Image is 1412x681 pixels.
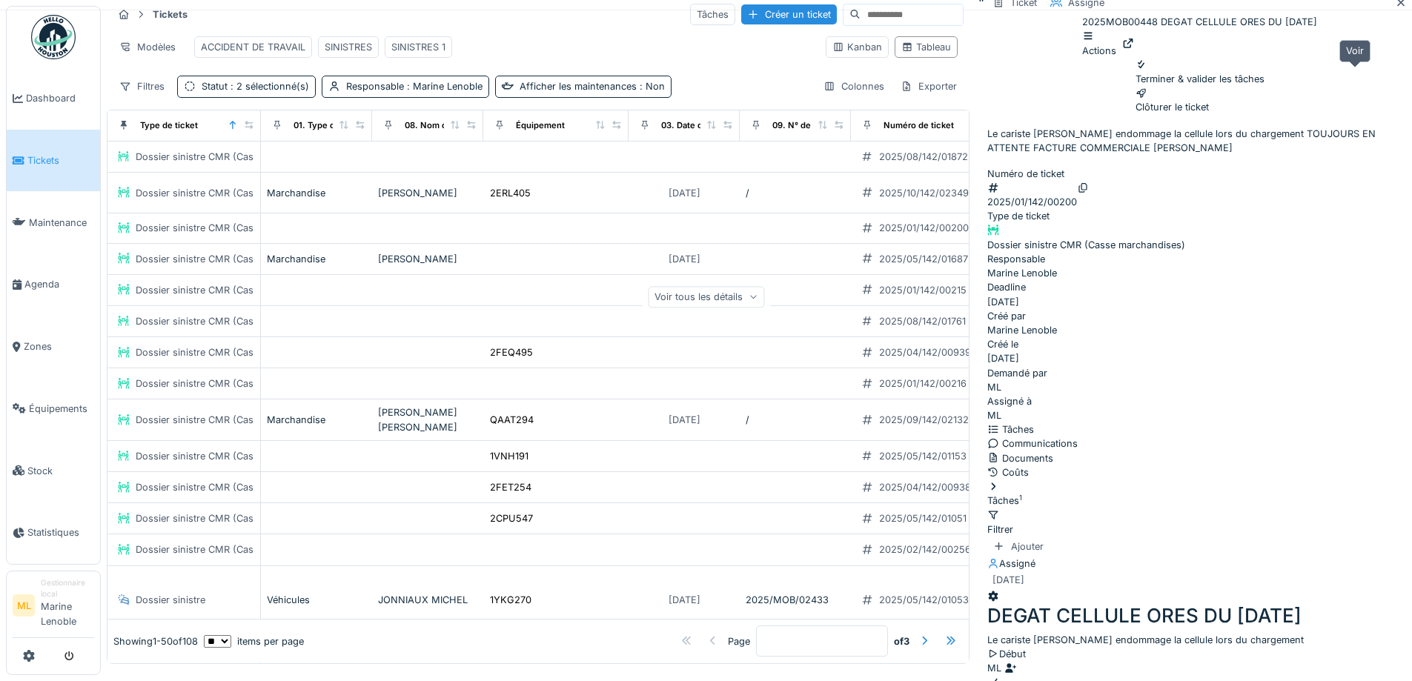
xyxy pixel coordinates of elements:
span: Zones [24,339,94,353]
div: 1YKG270 [490,593,531,607]
div: 2CPU547 [490,511,533,525]
span: Agenda [24,277,94,291]
div: ML [987,661,1001,675]
div: Coûts [987,465,1412,479]
div: Dossier sinistre CMR (Casse marchandises) [136,150,334,164]
div: Numéro de ticket [884,119,954,132]
div: 2025/05/142/01687 [879,252,968,266]
div: Tâches [987,422,1412,436]
div: Statut [202,79,309,93]
div: Clôturer le ticket [1136,86,1264,114]
span: : 2 sélectionné(s) [228,81,309,92]
a: Agenda [7,253,100,316]
li: ML [13,594,35,617]
div: items per page [204,634,304,648]
div: Ajouter [987,537,1050,557]
div: Communications [987,436,1412,451]
div: / [746,413,845,427]
div: ML [987,380,1001,394]
div: Voir tous les détails [648,286,764,308]
div: Numéro de ticket [987,167,1412,181]
div: Dossier sinistre CMR (Casse marchandises) [136,449,334,463]
span: Équipements [29,402,94,416]
div: Dossier sinistre CMR (Casse marchandises) [136,221,334,235]
div: Créer un ticket [741,4,837,24]
a: ML Gestionnaire localMarine Lenoble [13,577,94,638]
div: Afficher les maintenances [520,79,665,93]
a: Stock [7,439,100,502]
div: [PERSON_NAME] [378,252,477,266]
div: [DATE] [669,252,700,266]
div: 2025/01/142/00216 [879,376,967,391]
div: 2025/08/142/01872 [879,150,968,164]
a: Statistiques [7,502,100,564]
a: Équipements [7,378,100,440]
div: Gestionnaire local [41,577,94,600]
span: : Marine Lenoble [404,81,483,92]
a: Zones [7,316,100,378]
div: Dossier sinistre CMR (Casse marchandises) [136,376,334,391]
div: Dossier sinistre CMR (Casse marchandises) [136,252,334,266]
div: Kanban [832,40,882,54]
div: 2FET254 [490,480,531,494]
div: Équipement [516,119,565,132]
div: ML [987,408,1001,422]
div: [DATE] [669,186,700,200]
div: Responsable [346,79,483,93]
div: 2025/01/142/00215 [879,283,967,297]
div: Filtrer [987,508,1013,536]
div: Dossier sinistre CMR (Casse marchandises) [987,238,1185,252]
h3: DEGAT CELLULE ORES DU [DATE] [987,604,1412,627]
span: Dashboard [26,91,94,105]
div: Colonnes [817,76,891,97]
span: Stock [27,464,94,478]
img: Badge_color-CXgf-gQk.svg [31,15,76,59]
div: 1VNH191 [490,449,528,463]
div: 2025/04/142/00939 [879,345,971,359]
div: Marchandise [267,186,366,200]
div: Le cariste [PERSON_NAME] endommage la cellule lors du chargement [987,633,1412,647]
span: Maintenance [29,216,94,230]
div: Documents [987,451,1412,465]
div: Deadline [987,280,1412,294]
div: Dossier sinistre CMR (Casse marchandises) [136,480,334,494]
div: 2025/09/142/02132 [879,413,969,427]
div: Filtres [113,76,171,97]
div: Type de ticket [140,119,198,132]
div: Tableau [901,40,951,54]
div: 2025MOB00448 DEGAT CELLULE ORES DU [DATE] [1082,15,1317,58]
div: 2025/05/142/01153 [879,449,967,463]
a: Tickets [7,130,100,192]
div: Marchandise [267,252,366,266]
div: Responsable [987,252,1412,266]
div: Page [728,634,750,648]
span: Tickets [27,153,94,167]
div: 2025/05/142/01053 [879,593,969,607]
div: Showing 1 - 50 of 108 [113,634,198,648]
div: JONNIAUX MICHEL [378,593,477,607]
div: 2025/08/142/01761 [879,314,966,328]
div: 2025/MOB/02433 [746,593,845,607]
div: ACCIDENT DE TRAVAIL [201,40,305,54]
div: Dossier sinistre CMR (Casse marchandises) [136,511,334,525]
div: 08. Nom du chauffeur/salarié [405,119,523,132]
div: 2025/01/142/00200 [987,195,1077,209]
div: 2FEQ495 [490,345,533,359]
div: Actions [1082,29,1116,57]
div: Type de ticket [987,209,1412,223]
div: 09. N° de dossier D'Hondt (Courtier) [772,119,919,132]
div: Tâches [690,4,735,25]
div: [DATE] [987,351,1019,365]
div: QAAT294 [490,413,534,427]
div: 2025/05/142/01051 [879,511,967,525]
div: Dossier sinistre CMR (Casse marchandises) [136,345,334,359]
div: [DATE] [992,573,1024,587]
div: [DATE] [669,593,700,607]
div: 2025/04/142/00938 [879,480,971,494]
div: Dossier sinistre CMR (Casse marchandises) [136,186,334,200]
div: Début [987,647,1412,661]
strong: Tickets [147,7,193,21]
div: Terminer & valider les tâches [1136,58,1264,86]
span: : Non [637,81,665,92]
div: 2025/10/142/02349 [879,186,969,200]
